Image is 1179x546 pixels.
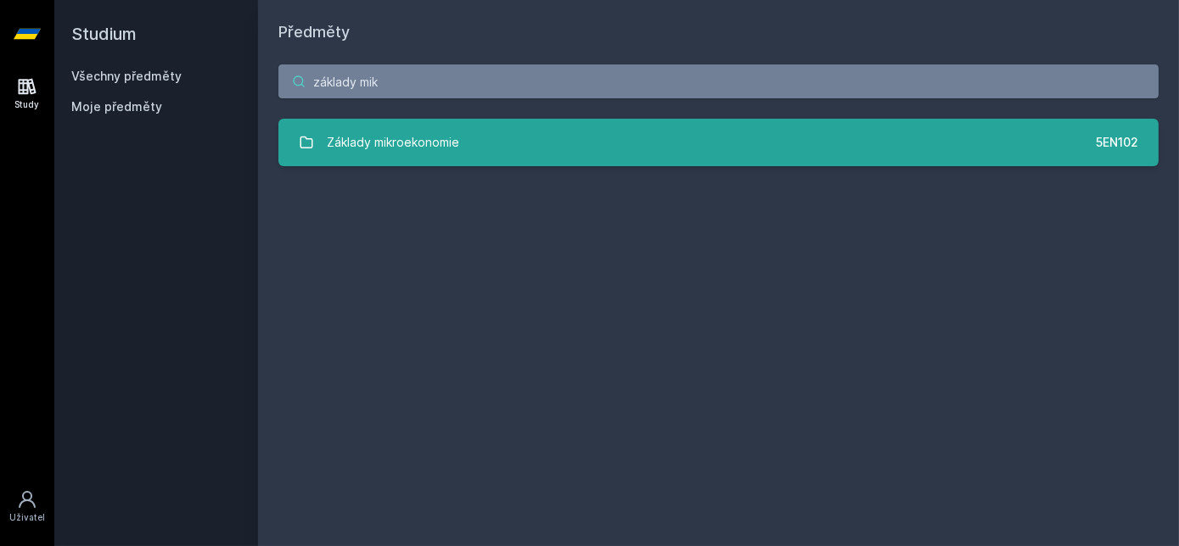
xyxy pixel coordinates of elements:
[71,98,162,115] span: Moje předměty
[3,481,51,532] a: Uživatel
[328,125,460,159] div: Základy mikroekonomie
[278,64,1159,98] input: Název nebo ident předmětu…
[9,511,45,524] div: Uživatel
[15,98,40,111] div: Study
[3,68,51,120] a: Study
[1096,134,1138,151] div: 5EN102
[278,20,1159,44] h1: Předměty
[71,69,182,83] a: Všechny předměty
[278,119,1159,166] a: Základy mikroekonomie 5EN102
